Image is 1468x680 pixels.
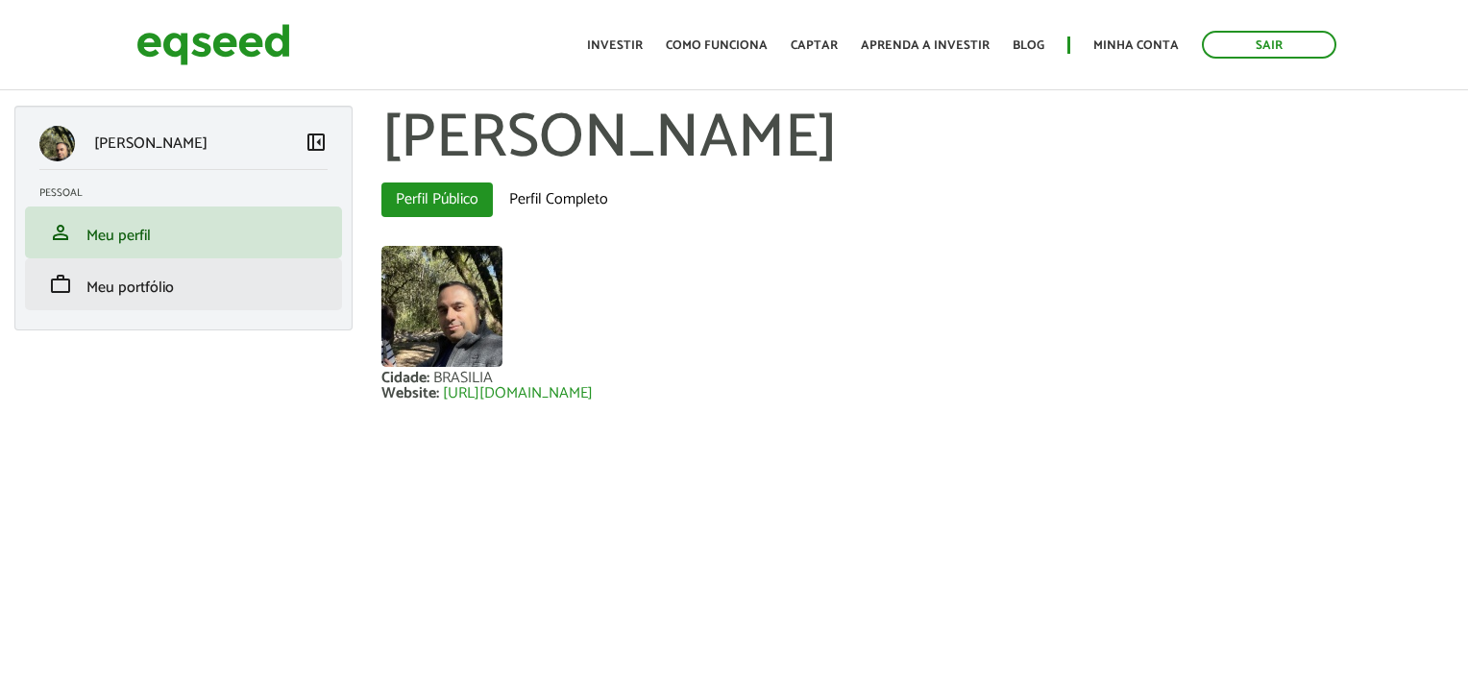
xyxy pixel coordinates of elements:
[381,386,443,401] div: Website
[39,221,328,244] a: personMeu perfil
[381,182,493,217] a: Perfil Público
[1202,31,1336,59] a: Sair
[49,221,72,244] span: person
[305,131,328,158] a: Colapsar menu
[381,246,502,367] img: Foto de Fabio Soares Schmidt
[136,19,290,70] img: EqSeed
[305,131,328,154] span: left_panel_close
[495,182,623,217] a: Perfil Completo
[86,223,151,249] span: Meu perfil
[25,258,342,310] li: Meu portfólio
[1013,39,1044,52] a: Blog
[39,187,342,199] h2: Pessoal
[791,39,838,52] a: Captar
[86,275,174,301] span: Meu portfólio
[94,134,208,153] p: [PERSON_NAME]
[427,365,429,391] span: :
[381,106,1454,173] h1: [PERSON_NAME]
[587,39,643,52] a: Investir
[443,386,593,401] a: [URL][DOMAIN_NAME]
[49,273,72,296] span: work
[433,371,493,386] div: BRASILIA
[1093,39,1179,52] a: Minha conta
[666,39,768,52] a: Como funciona
[381,246,502,367] a: Ver perfil do usuário.
[436,380,439,406] span: :
[381,371,433,386] div: Cidade
[39,273,328,296] a: workMeu portfólio
[861,39,990,52] a: Aprenda a investir
[25,206,342,258] li: Meu perfil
